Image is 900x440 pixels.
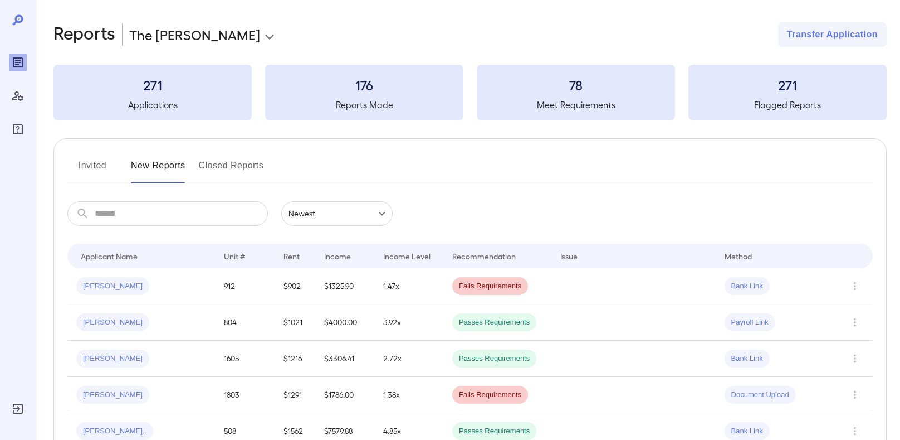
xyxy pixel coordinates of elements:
button: Invited [67,157,118,183]
td: $1786.00 [315,377,374,413]
button: Row Actions [846,350,864,368]
h5: Flagged Reports [688,98,887,112]
div: Recommendation [452,249,516,263]
span: Fails Requirements [452,390,528,400]
td: $1021 [275,304,315,341]
span: [PERSON_NAME] [76,390,149,400]
button: Closed Reports [199,157,264,183]
td: 912 [215,268,274,304]
td: $4000.00 [315,304,374,341]
td: $1291 [275,377,315,413]
span: Passes Requirements [452,426,536,437]
span: [PERSON_NAME] [76,354,149,364]
div: Issue [560,249,578,263]
div: Applicant Name [81,249,138,263]
span: Passes Requirements [452,317,536,328]
span: Fails Requirements [452,281,528,292]
td: 1.38x [374,377,443,413]
span: [PERSON_NAME] [76,317,149,328]
div: Log Out [9,400,27,418]
td: $3306.41 [315,341,374,377]
div: Unit # [224,249,245,263]
h5: Meet Requirements [477,98,675,112]
div: Method [725,249,752,263]
td: 1.47x [374,268,443,304]
span: [PERSON_NAME].. [76,426,153,437]
span: Bank Link [725,426,770,437]
td: $902 [275,268,315,304]
button: New Reports [131,157,185,183]
button: Row Actions [846,422,864,440]
h3: 271 [53,76,252,94]
h3: 78 [477,76,675,94]
button: Transfer Application [778,22,887,47]
td: 3.92x [374,304,443,341]
td: $1216 [275,341,315,377]
span: Payroll Link [725,317,775,328]
span: Bank Link [725,281,770,292]
div: Reports [9,54,27,71]
td: 1803 [215,377,274,413]
button: Row Actions [846,277,864,295]
span: Document Upload [725,390,796,400]
h5: Reports Made [265,98,463,112]
td: 2.72x [374,341,443,377]
td: $1325.90 [315,268,374,304]
h5: Applications [53,98,252,112]
span: [PERSON_NAME] [76,281,149,292]
div: Income [324,249,351,263]
div: Newest [281,201,393,226]
h3: 176 [265,76,463,94]
p: The [PERSON_NAME] [129,26,260,43]
div: FAQ [9,120,27,138]
td: 804 [215,304,274,341]
button: Row Actions [846,386,864,404]
button: Row Actions [846,313,864,331]
h2: Reports [53,22,115,47]
div: Rent [283,249,301,263]
div: Income Level [383,249,431,263]
span: Passes Requirements [452,354,536,364]
summary: 271Applications176Reports Made78Meet Requirements271Flagged Reports [53,65,887,120]
h3: 271 [688,76,887,94]
td: 1605 [215,341,274,377]
span: Bank Link [725,354,770,364]
div: Manage Users [9,87,27,105]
